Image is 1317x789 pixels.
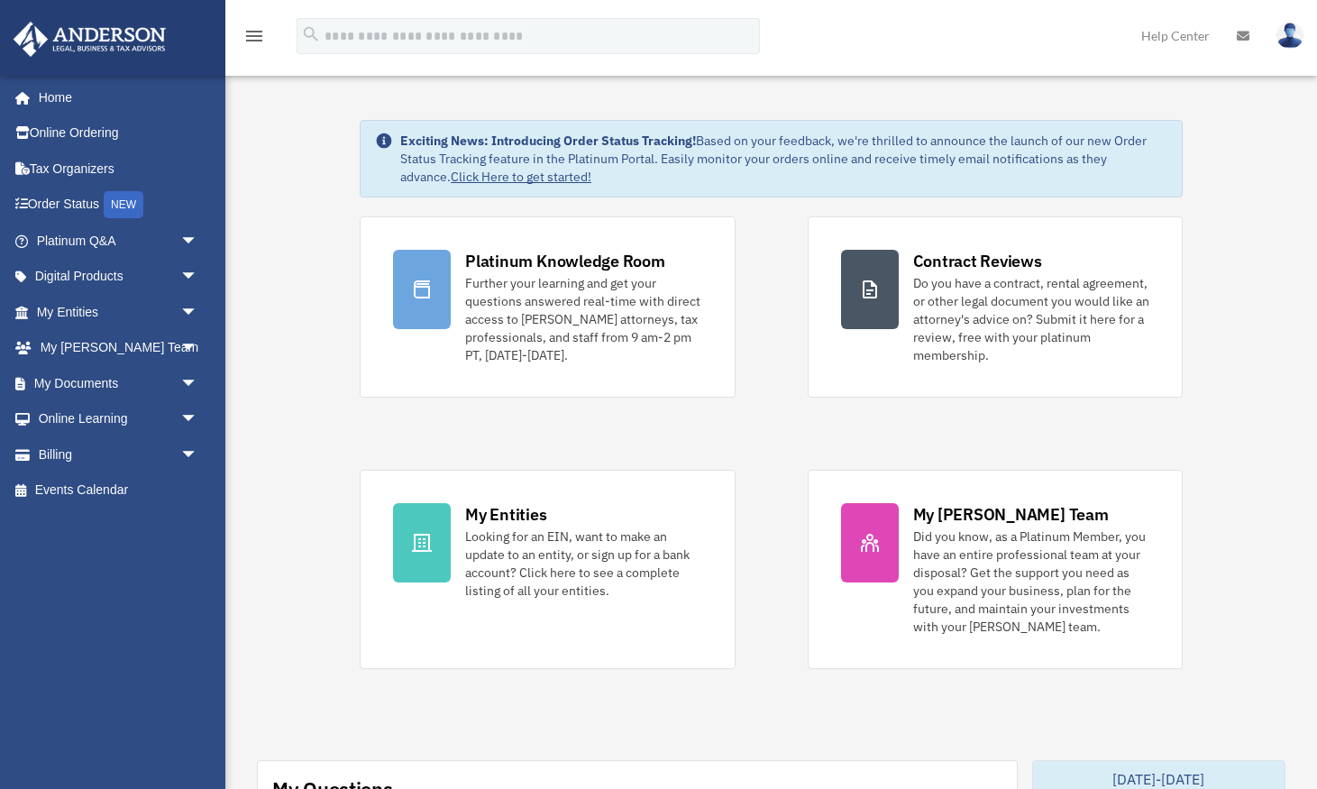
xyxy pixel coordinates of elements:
[913,503,1109,526] div: My [PERSON_NAME] Team
[13,472,225,509] a: Events Calendar
[180,401,216,438] span: arrow_drop_down
[13,365,225,401] a: My Documentsarrow_drop_down
[451,169,591,185] a: Click Here to get started!
[8,22,171,57] img: Anderson Advisors Platinum Portal
[360,216,735,398] a: Platinum Knowledge Room Further your learning and get your questions answered real-time with dire...
[465,528,701,600] div: Looking for an EIN, want to make an update to an entity, or sign up for a bank account? Click her...
[180,330,216,367] span: arrow_drop_down
[301,24,321,44] i: search
[243,32,265,47] a: menu
[465,503,546,526] div: My Entities
[465,250,665,272] div: Platinum Knowledge Room
[360,470,735,669] a: My Entities Looking for an EIN, want to make an update to an entity, or sign up for a bank accoun...
[13,223,225,259] a: Platinum Q&Aarrow_drop_down
[13,294,225,330] a: My Entitiesarrow_drop_down
[400,133,696,149] strong: Exciting News: Introducing Order Status Tracking!
[13,436,225,472] a: Billingarrow_drop_down
[13,259,225,295] a: Digital Productsarrow_drop_down
[180,294,216,331] span: arrow_drop_down
[13,115,225,151] a: Online Ordering
[180,436,216,473] span: arrow_drop_down
[913,250,1042,272] div: Contract Reviews
[913,274,1149,364] div: Do you have a contract, rental agreement, or other legal document you would like an attorney's ad...
[243,25,265,47] i: menu
[808,216,1183,398] a: Contract Reviews Do you have a contract, rental agreement, or other legal document you would like...
[13,187,225,224] a: Order StatusNEW
[13,401,225,437] a: Online Learningarrow_drop_down
[104,191,143,218] div: NEW
[180,223,216,260] span: arrow_drop_down
[1276,23,1303,49] img: User Pic
[913,528,1149,636] div: Did you know, as a Platinum Member, you have an entire professional team at your disposal? Get th...
[13,151,225,187] a: Tax Organizers
[13,330,225,366] a: My [PERSON_NAME] Teamarrow_drop_down
[180,259,216,296] span: arrow_drop_down
[808,470,1183,669] a: My [PERSON_NAME] Team Did you know, as a Platinum Member, you have an entire professional team at...
[400,132,1167,186] div: Based on your feedback, we're thrilled to announce the launch of our new Order Status Tracking fe...
[180,365,216,402] span: arrow_drop_down
[465,274,701,364] div: Further your learning and get your questions answered real-time with direct access to [PERSON_NAM...
[13,79,216,115] a: Home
